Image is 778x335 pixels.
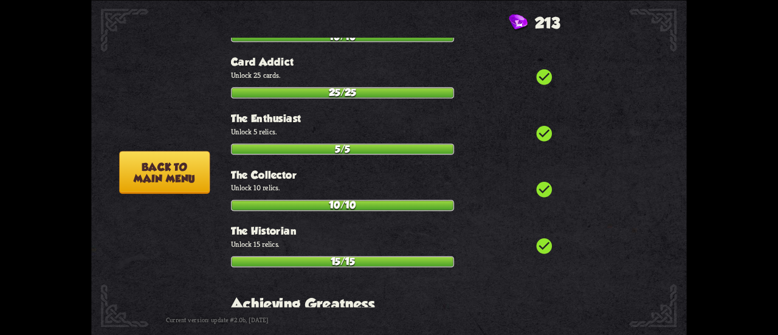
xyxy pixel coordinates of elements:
[232,257,453,266] div: 15/15
[231,168,579,181] h3: The Collector
[231,56,579,68] h3: Card Addict
[231,295,579,313] h2: Achieving Greatness
[509,14,560,32] div: Gems
[232,32,453,41] div: 10/10
[231,239,579,249] p: Unlock 15 relics.
[166,311,345,328] div: Current version: update #2.0b, [DATE]
[231,71,579,80] p: Unlock 25 cards.
[231,126,579,136] p: Unlock 5 relics.
[119,151,210,193] button: Back tomain menu
[231,183,579,193] p: Unlock 10 relics.
[231,112,579,124] h3: The Enthusiast
[232,88,453,97] div: 25/25
[535,67,554,86] i: check_circle
[231,225,579,237] h3: The Historian
[535,237,554,255] i: check_circle
[232,201,453,210] div: 10/10
[509,14,528,32] img: Gem.png
[232,144,453,153] div: 5/5
[535,124,554,143] i: check_circle
[535,180,554,199] i: check_circle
